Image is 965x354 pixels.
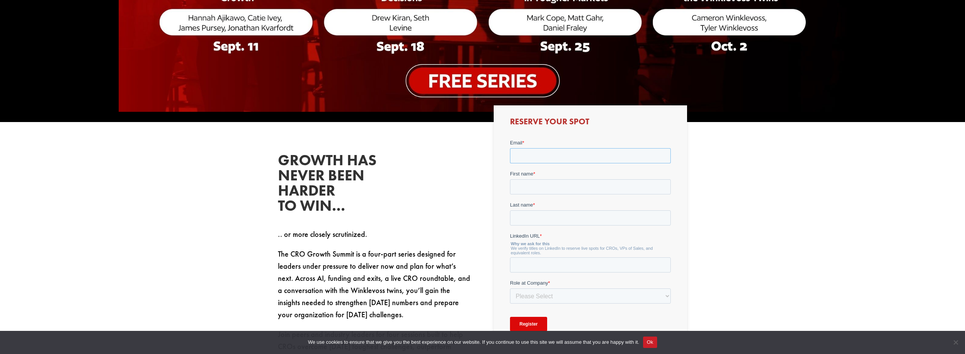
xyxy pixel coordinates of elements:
[308,338,639,346] span: We use cookies to ensure that we give you the best experience on our website. If you continue to ...
[510,139,671,345] iframe: Form 0
[952,338,959,346] span: No
[510,117,671,130] h3: Reserve Your Spot
[278,153,392,217] h2: Growth has never been harder to win…
[278,249,470,320] span: The CRO Growth Summit is a four-part series designed for leaders under pressure to deliver now an...
[643,337,657,348] button: Ok
[278,229,367,239] span: .. or more closely scrutinized.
